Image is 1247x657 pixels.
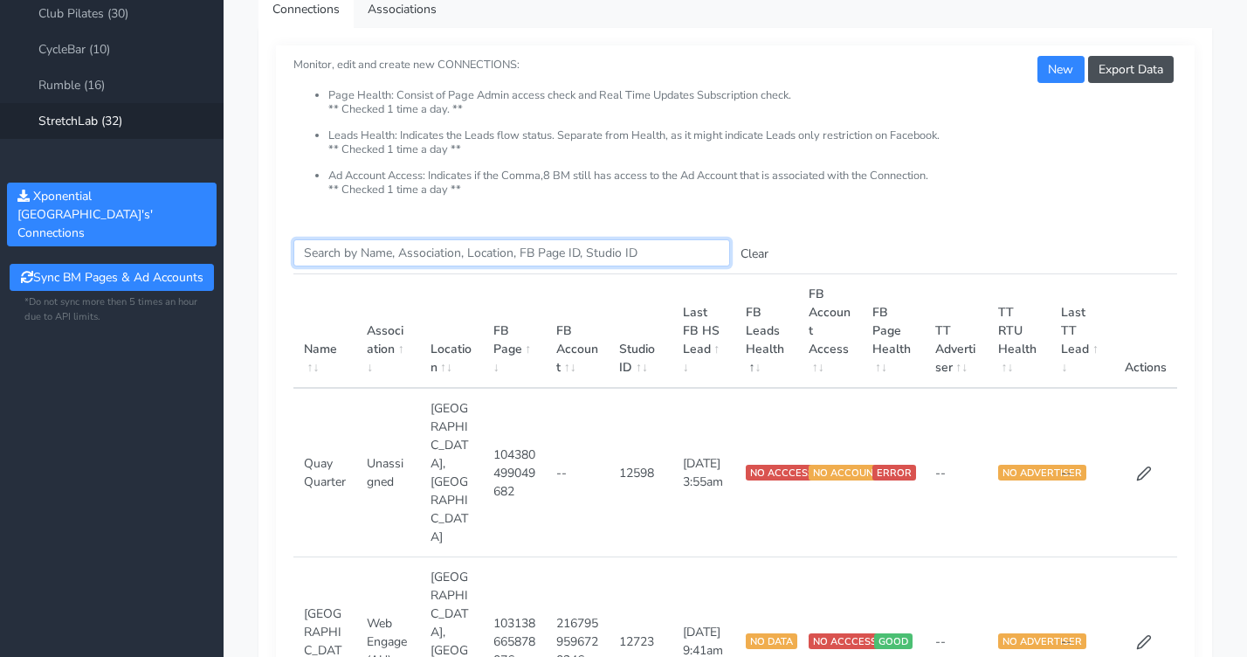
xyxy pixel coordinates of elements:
[730,240,779,267] button: Clear
[7,183,217,246] button: Xponential [GEOGRAPHIC_DATA]'s' Connections
[483,274,546,389] th: FB Page
[546,274,609,389] th: FB Account
[874,633,913,649] span: GOOD
[1051,388,1113,557] td: --
[483,388,546,557] td: 104380499049682
[293,388,356,557] td: Quay Quarter
[1037,56,1084,83] button: New
[672,274,735,389] th: Last FB HS Lead
[862,274,925,389] th: FB Page Health
[1088,56,1174,83] button: Export Data
[998,465,1086,481] span: NO ADVERTISER
[356,274,419,389] th: Association
[735,274,798,389] th: FB Leads Health
[988,274,1051,389] th: TT RTU Health
[746,633,797,649] span: NO DATA
[1114,274,1177,389] th: Actions
[10,264,213,291] button: Sync BM Pages & Ad Accounts
[1051,274,1113,389] th: Last TT Lead
[998,633,1086,649] span: NO ADVERTISER
[356,388,419,557] td: Unassigned
[546,388,609,557] td: --
[798,274,861,389] th: FB Account Access
[609,274,672,389] th: Studio ID
[293,274,356,389] th: Name
[809,465,884,481] span: NO ACCOUNT
[293,43,1177,197] small: Monitor, edit and create new CONNECTIONS:
[420,274,483,389] th: Location
[420,388,483,557] td: [GEOGRAPHIC_DATA],[GEOGRAPHIC_DATA]
[872,465,916,481] span: ERROR
[925,388,988,557] td: --
[328,129,1177,169] li: Leads Health: Indicates the Leads flow status. Separate from Health, as it might indicate Leads o...
[328,169,1177,197] li: Ad Account Access: Indicates if the Comma,8 BM still has access to the Ad Account that is associa...
[809,633,881,649] span: NO ACCCESS
[746,465,818,481] span: NO ACCCESS
[609,388,672,557] td: 12598
[672,388,735,557] td: [DATE] 3:55am
[328,89,1177,129] li: Page Health: Consist of Page Admin access check and Real Time Updates Subscription check. ** Chec...
[24,295,199,325] small: *Do not sync more then 5 times an hour due to API limits.
[925,274,988,389] th: TT Advertiser
[293,239,730,266] input: enter text you want to search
